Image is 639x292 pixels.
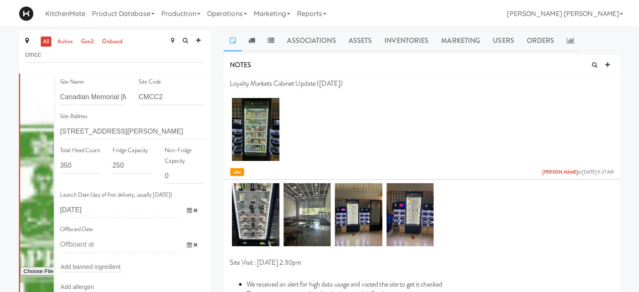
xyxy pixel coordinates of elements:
a: active [55,37,75,47]
label: Site Name [60,77,84,87]
p: Site Visit : [DATE] 2.30pm [230,258,614,267]
input: Search site [25,47,205,63]
input: Offboard at [60,237,180,253]
a: onboard [100,37,125,47]
img: m7zi0aafeekbwr5icqlx.jpg [232,98,279,161]
label: Site Address [60,111,87,122]
input: Site name [60,89,126,105]
a: gen2 [79,37,96,47]
input: Other capacity [165,168,205,184]
input: Fridge capacity [113,158,153,174]
label: Non-Fridge Capacity [165,145,205,166]
img: uvhykrr67kauwhrkrocb.jpg [284,183,331,246]
label: Launch Date (day of first delivery, usually [DATE]) [60,190,172,200]
img: gwy8ahwzhaceqwpu8ekg.jpg [335,183,382,246]
img: Micromart [19,6,34,21]
span: at [DATE] 11:37 AM [542,169,614,176]
a: all [41,37,51,47]
a: Inventories [378,30,435,51]
img: eztshb7rgp0hdftjepmr.jpg [387,183,434,246]
input: Add banned ingredient [60,261,122,272]
span: site [230,168,244,176]
li: We received an alert for high data usage and visited the site to get it checked [247,280,614,289]
img: ou6tzpwtftbpqvje68ut.jpg [232,183,279,246]
input: First Delivery at [60,203,180,218]
a: [PERSON_NAME] [542,169,578,175]
a: Assets [342,30,379,51]
input: Site address [60,124,205,139]
input: Head count [60,158,100,174]
p: Loyalty Markets Cabinet Update ([DATE]) [230,79,614,88]
label: Offboard Date [60,224,93,235]
label: Fridge Capacity [113,145,148,156]
label: Total Head Count [60,145,100,156]
span: NOTES [230,60,252,70]
a: Associations [281,30,342,51]
input: Site code [139,89,205,105]
a: Marketing [435,30,486,51]
a: Orders [521,30,561,51]
label: Site Code [139,77,161,87]
a: Users [486,30,521,51]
